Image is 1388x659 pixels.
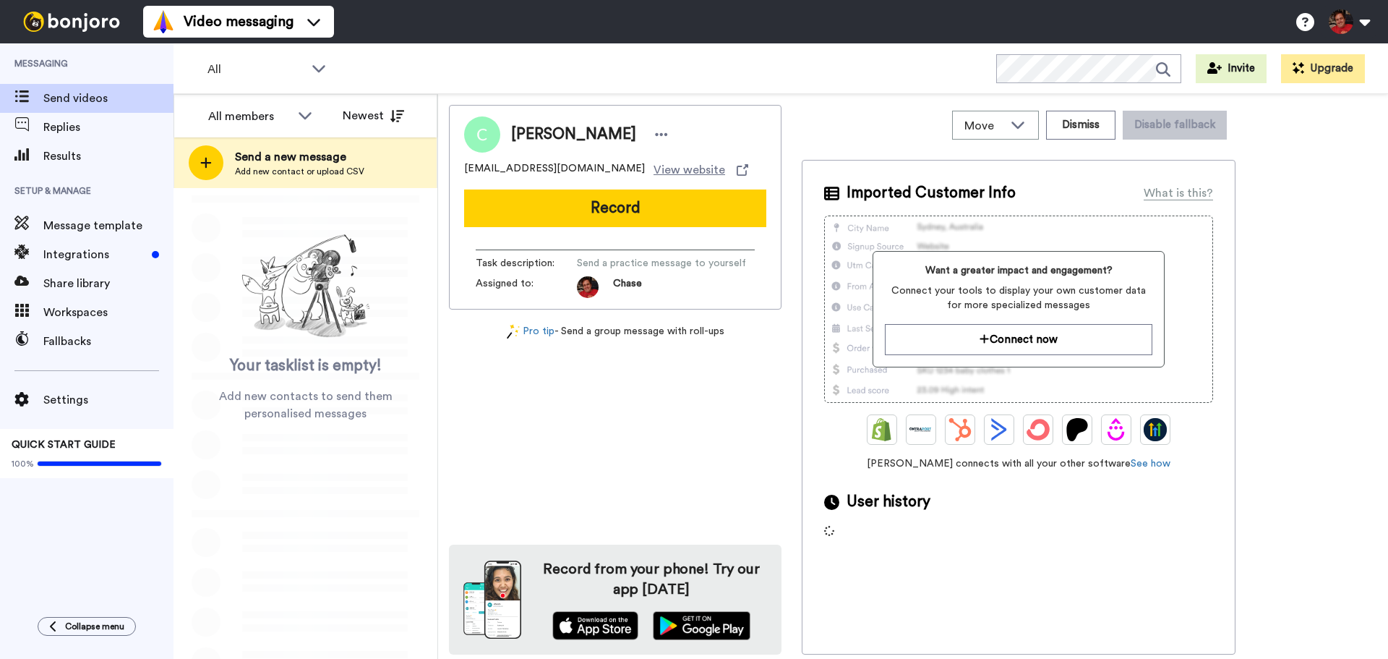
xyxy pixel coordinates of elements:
[1196,54,1267,83] button: Invite
[43,217,173,234] span: Message template
[17,12,126,32] img: bj-logo-header-white.svg
[38,617,136,636] button: Collapse menu
[577,256,746,271] span: Send a practice message to yourself
[654,161,748,179] a: View website
[184,12,294,32] span: Video messaging
[208,108,291,125] div: All members
[12,440,116,450] span: QUICK START GUIDE
[511,124,636,145] span: [PERSON_NAME]
[476,276,577,298] span: Assigned to:
[885,324,1152,355] button: Connect now
[653,611,750,640] img: playstore
[1105,418,1128,441] img: Drip
[1281,54,1365,83] button: Upgrade
[43,119,173,136] span: Replies
[507,324,520,339] img: magic-wand.svg
[552,611,638,640] img: appstore
[476,256,577,271] span: Task description :
[234,229,378,344] img: ready-set-action.png
[885,263,1152,278] span: Want a greater impact and engagement?
[207,61,304,78] span: All
[654,161,725,179] span: View website
[464,190,766,227] button: Record
[65,621,124,632] span: Collapse menu
[536,559,767,600] h4: Record from your phone! Try our app [DATE]
[43,275,173,292] span: Share library
[507,324,554,339] a: Pro tip
[885,284,1152,313] span: Connect your tools to display your own customer data for more specialized messages
[1066,418,1089,441] img: Patreon
[1046,111,1115,140] button: Dismiss
[988,418,1011,441] img: ActiveCampaign
[464,161,645,179] span: [EMAIL_ADDRESS][DOMAIN_NAME]
[43,333,173,350] span: Fallbacks
[332,101,415,130] button: Newest
[824,456,1213,471] span: [PERSON_NAME] connects with all your other software
[235,166,364,177] span: Add new contact or upload CSV
[152,10,175,33] img: vm-color.svg
[577,276,599,298] img: ACg8ocJ8jTPxAiUse98BKyo8hWBwfx9j9ELbqNXAaAH2BjpLceGSW4o=s96-c
[1131,459,1170,469] a: See how
[948,418,972,441] img: Hubspot
[1144,418,1167,441] img: GoHighLevel
[870,418,894,441] img: Shopify
[12,458,34,469] span: 100%
[43,148,173,165] span: Results
[613,276,642,298] span: Chase
[847,491,930,513] span: User history
[235,148,364,166] span: Send a new message
[1027,418,1050,441] img: ConvertKit
[195,388,416,422] span: Add new contacts to send them personalised messages
[43,246,146,263] span: Integrations
[463,561,521,639] img: download
[909,418,933,441] img: Ontraport
[43,391,173,409] span: Settings
[43,90,173,107] span: Send videos
[964,117,1003,135] span: Move
[847,182,1016,204] span: Imported Customer Info
[1123,111,1227,140] button: Disable fallback
[43,304,173,321] span: Workspaces
[230,355,382,377] span: Your tasklist is empty!
[464,116,500,153] img: Image of Chase Stager
[449,324,781,339] div: - Send a group message with roll-ups
[1144,184,1213,202] div: What is this?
